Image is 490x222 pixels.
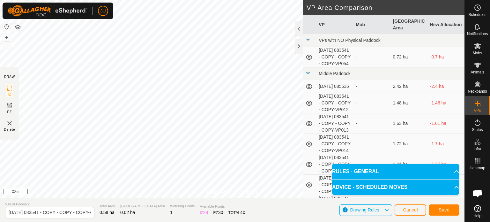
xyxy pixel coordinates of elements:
[468,13,486,17] span: Schedules
[427,15,464,34] th: New Allocation
[100,203,115,209] span: Total Area
[403,207,418,212] span: Cancel
[390,15,427,34] th: [GEOGRAPHIC_DATA] Area
[468,184,487,203] div: Open chat
[468,89,487,93] span: Neckbands
[390,154,427,175] td: 1.41 ha
[316,175,353,195] td: [DATE] 083541 - COPY - COPY - COPY-VP016
[470,166,485,170] span: Heatmap
[316,47,353,67] td: [DATE] 083541 - COPY - COPY - COPY-VP054
[467,32,488,36] span: Notifications
[332,183,407,191] span: ADVICE - SCHEDULED MOVES
[356,120,388,127] div: -
[390,113,427,134] td: 1.63 ha
[14,23,22,31] button: Map Layers
[316,154,353,175] td: [DATE] 083541 - COPY - COPY - COPY-VP015
[427,47,464,67] td: -0.7 ha
[390,47,427,67] td: 0.72 ha
[356,83,388,90] div: -
[200,204,245,209] span: Available Points
[3,23,11,31] button: Reset Map
[240,210,245,215] span: 40
[427,154,464,175] td: -1.39 ha
[7,110,12,114] span: EZ
[213,209,223,216] div: EZ
[439,207,449,212] span: Save
[120,203,165,209] span: [GEOGRAPHIC_DATA] Area
[6,119,13,127] img: VP
[332,180,459,195] p-accordion-header: ADVICE - SCHEDULED MOVES
[316,15,353,34] th: VP
[5,202,94,207] span: Virtual Paddock
[100,210,115,215] span: 0.58 ha
[465,203,490,220] a: Help
[390,134,427,154] td: 1.72 ha
[3,42,11,50] button: –
[100,8,106,14] span: JU
[316,134,353,154] td: [DATE] 083541 - COPY - COPY - COPY-VP014
[356,100,388,106] div: -
[473,214,481,218] span: Help
[395,204,426,216] button: Cancel
[8,5,87,17] img: Gallagher Logo
[8,92,11,97] span: IZ
[120,210,135,215] span: 0.02 ha
[427,80,464,93] td: -2.4 ha
[239,189,257,195] a: Contact Us
[307,4,464,11] h2: VP Area Comparison
[316,113,353,134] td: [DATE] 083541 - COPY - COPY - COPY-VP013
[4,127,15,132] span: Delete
[200,209,208,216] div: IZ
[427,113,464,134] td: -1.61 ha
[473,147,481,151] span: Infra
[471,70,484,74] span: Animals
[316,195,353,216] td: [DATE] 083541 - COPY - COPY - COPY-VP017
[207,189,231,195] a: Privacy Policy
[390,93,427,113] td: 1.48 ha
[429,204,459,216] button: Save
[353,15,390,34] th: Mob
[218,210,223,215] span: 30
[474,109,481,112] span: VPs
[319,38,381,43] span: VPs with NO Physical Paddock
[316,93,353,113] td: [DATE] 083541 - COPY - COPY - COPY-VP012
[472,128,483,132] span: Status
[170,203,195,209] span: Watering Points
[427,134,464,154] td: -1.7 ha
[356,161,388,168] div: -
[228,209,245,216] div: TOTAL
[316,80,353,93] td: [DATE] 085535
[170,210,173,215] span: 1
[203,210,208,215] span: 24
[319,71,351,76] span: Middle Paddock
[332,168,379,175] span: RULES - GENERAL
[332,164,459,179] p-accordion-header: RULES - GENERAL
[356,141,388,147] div: -
[350,207,379,212] span: Drawing Rules
[427,93,464,113] td: -1.46 ha
[4,74,15,79] div: DRAW
[473,51,482,55] span: Mobs
[390,80,427,93] td: 2.42 ha
[3,34,11,41] button: +
[356,54,388,60] div: -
